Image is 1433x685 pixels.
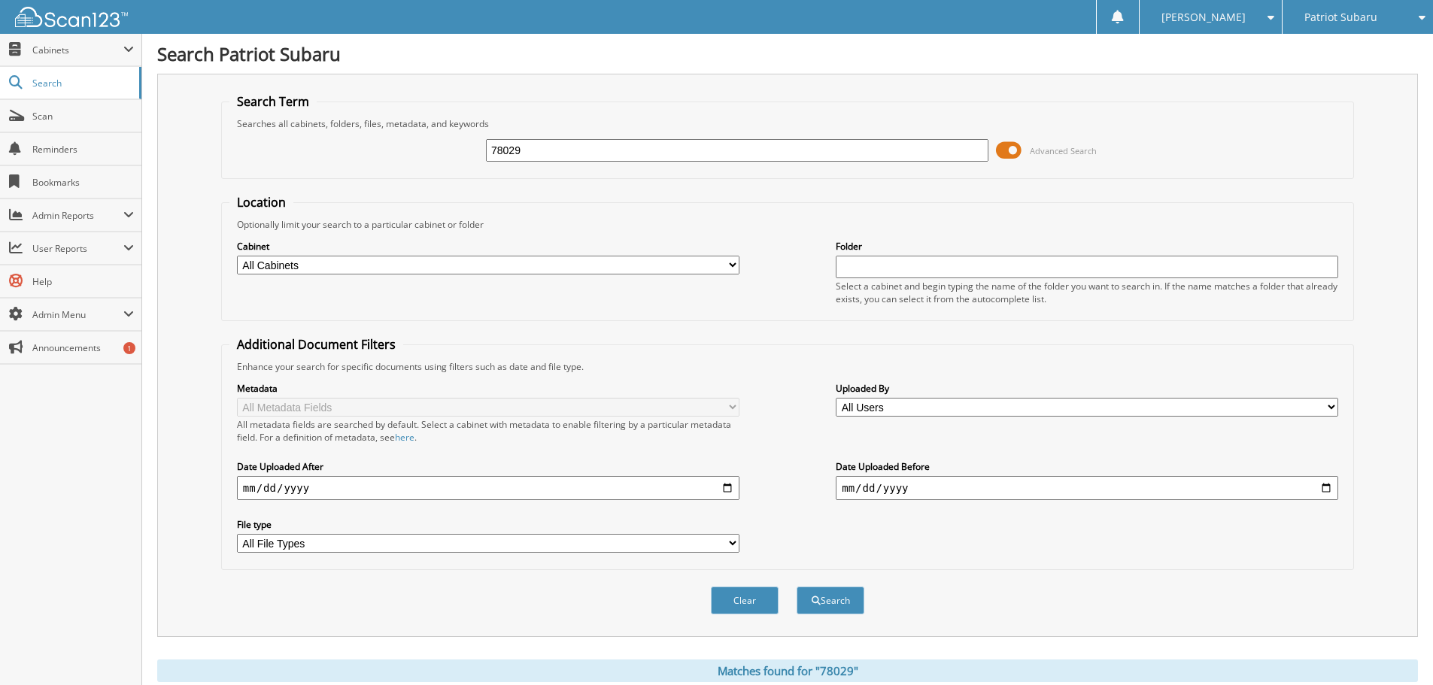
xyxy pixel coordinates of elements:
[237,382,739,395] label: Metadata
[32,275,134,288] span: Help
[229,218,1346,231] div: Optionally limit your search to a particular cabinet or folder
[797,586,864,614] button: Search
[836,240,1338,253] label: Folder
[229,194,293,211] legend: Location
[32,242,123,255] span: User Reports
[32,308,123,321] span: Admin Menu
[32,110,134,123] span: Scan
[32,143,134,156] span: Reminders
[237,476,739,500] input: start
[123,342,135,354] div: 1
[229,93,317,110] legend: Search Term
[836,460,1338,473] label: Date Uploaded Before
[836,382,1338,395] label: Uploaded By
[1030,145,1097,156] span: Advanced Search
[711,586,779,614] button: Clear
[157,41,1418,66] h1: Search Patriot Subaru
[32,341,134,354] span: Announcements
[836,280,1338,305] div: Select a cabinet and begin typing the name of the folder you want to search in. If the name match...
[836,476,1338,500] input: end
[15,7,128,27] img: scan123-logo-white.svg
[229,360,1346,373] div: Enhance your search for specific documents using filters such as date and file type.
[32,209,123,222] span: Admin Reports
[32,176,134,189] span: Bookmarks
[1304,13,1377,22] span: Patriot Subaru
[157,659,1418,682] div: Matches found for "78029"
[237,240,739,253] label: Cabinet
[32,77,132,89] span: Search
[1161,13,1246,22] span: [PERSON_NAME]
[32,44,123,56] span: Cabinets
[237,518,739,531] label: File type
[229,336,403,353] legend: Additional Document Filters
[229,117,1346,130] div: Searches all cabinets, folders, files, metadata, and keywords
[395,431,414,444] a: here
[237,418,739,444] div: All metadata fields are searched by default. Select a cabinet with metadata to enable filtering b...
[237,460,739,473] label: Date Uploaded After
